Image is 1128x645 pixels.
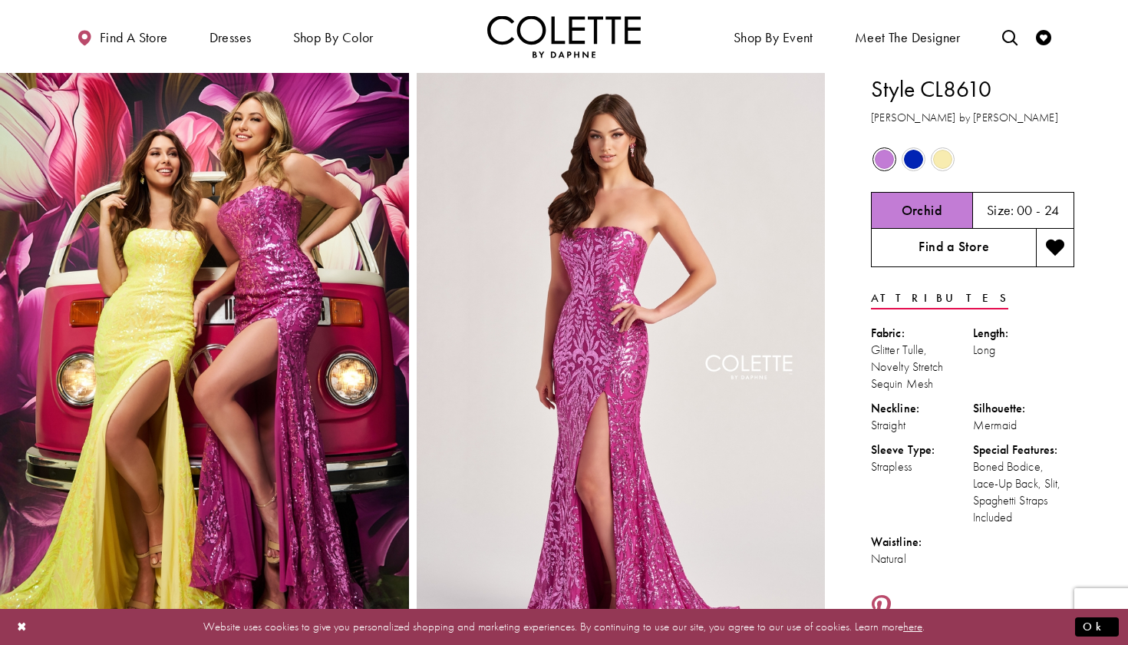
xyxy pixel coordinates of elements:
a: Toggle search [998,15,1021,58]
div: Fabric: [871,325,973,342]
h5: Chosen color [902,203,942,218]
div: Orchid [871,146,898,173]
h3: [PERSON_NAME] by [PERSON_NAME] [871,109,1074,127]
h1: Style CL8610 [871,73,1074,105]
a: Meet the designer [851,15,965,58]
div: Length: [973,325,1075,342]
div: Strapless [871,458,973,475]
button: Add to wishlist [1036,229,1074,267]
h5: 00 - 24 [1017,203,1060,218]
div: Neckline: [871,400,973,417]
span: Shop by color [293,30,374,45]
div: Mermaid [973,417,1075,434]
div: Straight [871,417,973,434]
div: Long [973,342,1075,359]
span: Meet the designer [855,30,961,45]
span: Find a store [100,30,168,45]
span: Size: [987,201,1014,219]
span: Dresses [206,15,256,58]
div: Special Features: [973,442,1075,458]
button: Submit Dialog [1075,617,1119,637]
div: Natural [871,551,973,567]
a: Check Wishlist [1032,15,1055,58]
div: Waistline: [871,534,973,551]
a: Find a Store [871,229,1036,267]
div: Glitter Tulle, Novelty Stretch Sequin Mesh [871,342,973,392]
a: Share using Pinterest - Opens in new tab [871,594,892,623]
p: Website uses cookies to give you personalized shopping and marketing experiences. By continuing t... [110,617,1018,637]
span: Dresses [209,30,252,45]
span: Shop By Event [730,15,817,58]
div: Sleeve Type: [871,442,973,458]
img: Colette by Daphne [487,15,641,58]
a: here [903,619,922,634]
div: Royal Blue [900,146,927,173]
div: Sunshine [929,146,956,173]
span: Shop By Event [734,30,813,45]
a: Attributes [871,287,1008,309]
span: Shop by color [289,15,378,58]
div: Silhouette: [973,400,1075,417]
div: Product color controls state depends on size chosen [871,145,1074,174]
button: Close Dialog [9,614,35,640]
a: Visit Home Page [487,15,641,58]
a: Find a store [73,15,171,58]
div: Boned Bodice, Lace-Up Back, Slit, Spaghetti Straps Included [973,458,1075,526]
